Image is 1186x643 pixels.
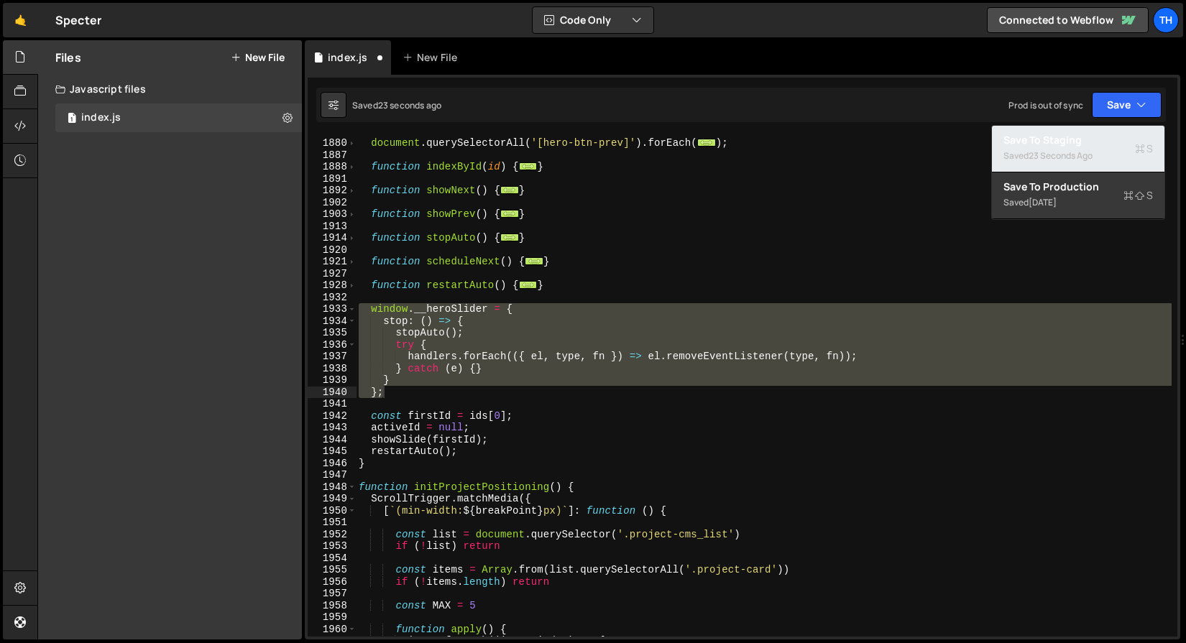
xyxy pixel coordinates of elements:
span: 1 [68,114,76,125]
div: Saved [1003,194,1153,211]
div: 1950 [308,505,357,517]
div: 1927 [308,268,357,280]
div: 1957 [308,588,357,600]
div: 1913 [308,221,357,233]
a: 🤙 [3,3,38,37]
div: 23 seconds ago [1029,149,1093,162]
button: Save [1092,92,1162,118]
span: ... [500,233,519,241]
div: index.js [81,111,121,124]
div: 1956 [308,576,357,588]
div: Save to Staging [1003,133,1153,147]
span: S [1135,142,1153,156]
div: 1928 [308,279,357,292]
div: 23 seconds ago [378,99,441,111]
div: index.js [328,50,367,65]
a: Th [1153,7,1179,33]
span: ... [500,210,519,218]
button: Save to ProductionS Saved[DATE] [992,172,1164,219]
div: 1949 [308,493,357,505]
div: 1933 [308,303,357,315]
div: 1960 [308,624,357,636]
div: 1880 [308,137,357,149]
div: 1932 [308,292,357,304]
div: 1891 [308,173,357,185]
div: Saved [1003,147,1153,165]
div: 1942 [308,410,357,422]
h2: Files [55,50,81,65]
div: 1936 [308,339,357,351]
div: 1952 [308,529,357,541]
span: ... [525,257,544,265]
div: 1955 [308,564,357,576]
span: ... [500,186,519,194]
div: 1938 [308,363,357,375]
div: Javascript files [38,75,302,103]
div: 1945 [308,445,357,458]
div: 1946 [308,458,357,470]
div: 1888 [308,161,357,173]
div: 1892 [308,185,357,197]
div: 1935 [308,327,357,339]
div: [DATE] [1029,196,1057,208]
div: 1937 [308,351,357,363]
button: Save to StagingS Saved23 seconds ago [992,126,1164,172]
div: 1958 [308,600,357,612]
div: 1953 [308,540,357,552]
div: 1902 [308,197,357,209]
span: S [1123,188,1153,203]
div: 1951 [308,517,357,529]
div: 16840/46037.js [55,103,302,132]
div: 1947 [308,469,357,481]
div: Specter [55,11,101,29]
div: 1934 [308,315,357,328]
div: 1903 [308,208,357,221]
span: ... [519,281,538,289]
div: 1954 [308,552,357,565]
span: ... [697,139,716,147]
div: 1887 [308,149,357,162]
a: Connected to Webflow [987,7,1149,33]
div: 1959 [308,611,357,624]
div: 1914 [308,232,357,244]
div: 1943 [308,422,357,434]
div: Saved [352,99,441,111]
div: New File [403,50,463,65]
div: 1941 [308,398,357,410]
div: Save to Production [1003,180,1153,194]
div: 1948 [308,481,357,494]
button: New File [231,52,285,63]
div: 1921 [308,256,357,268]
div: Code Only [991,125,1165,220]
div: 1940 [308,387,357,399]
div: 1939 [308,374,357,387]
div: 1920 [308,244,357,256]
span: ... [519,162,538,170]
div: Prod is out of sync [1008,99,1083,111]
button: Code Only [533,7,653,33]
div: 1944 [308,434,357,446]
